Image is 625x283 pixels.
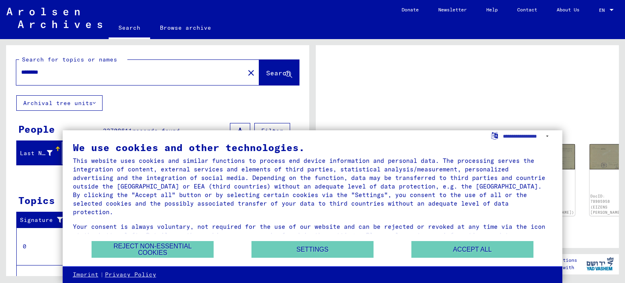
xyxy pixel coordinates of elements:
span: records found [132,127,180,134]
a: Search [109,18,150,39]
mat-header-cell: Last Name [17,142,62,165]
img: yv_logo.png [585,254,615,274]
a: Privacy Policy [105,271,156,279]
div: We use cookies and other technologies. [73,143,553,152]
button: Reject non-essential cookies [92,241,214,258]
mat-label: Search for topics or names [22,56,117,63]
div: Last Name [20,149,52,158]
button: Clear [243,64,259,81]
span: Search [266,69,291,77]
div: This website uses cookies and similar functions to process end device information and personal da... [73,156,553,216]
div: People [18,122,55,136]
span: Filter [261,127,283,134]
button: Settings [251,241,374,258]
div: Your consent is always voluntary, not required for the use of our website and can be rejected or ... [73,222,553,248]
button: Accept all [411,241,533,258]
img: Arolsen_neg.svg [7,8,102,28]
span: 33708611 [103,127,132,134]
div: Signature [20,216,66,224]
mat-icon: close [246,68,256,78]
div: Topics [18,193,55,208]
span: EN [599,7,608,13]
a: Browse archive [150,18,221,37]
button: Archival tree units [16,95,103,111]
button: Search [259,60,299,85]
a: DocID: 78985958 (EIZENS [PERSON_NAME]) [590,194,625,215]
mat-header-cell: First Name [62,142,108,165]
img: 002.jpg [590,144,625,169]
div: Last Name [20,147,63,160]
div: Signature [20,214,74,227]
a: Imprint [73,271,98,279]
button: Filter [254,123,290,138]
td: 0 [17,228,73,265]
